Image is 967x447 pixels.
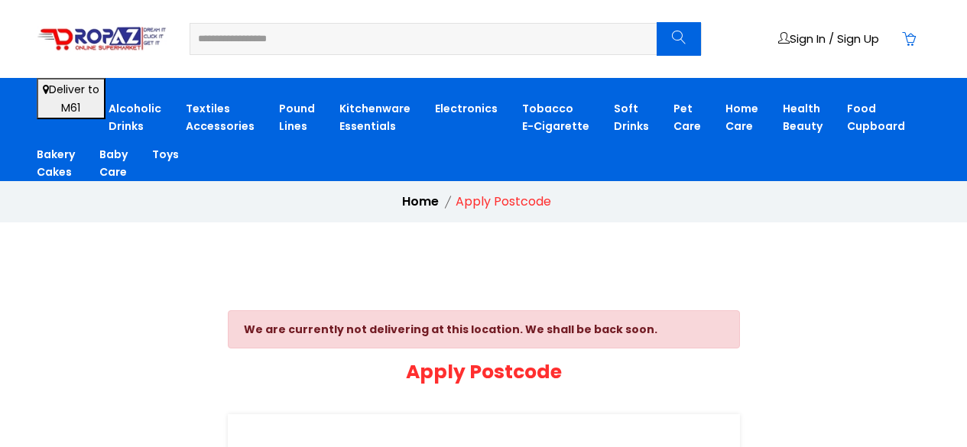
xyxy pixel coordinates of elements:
button: Deliver toM61 [37,78,105,119]
a: TextilesAccessories [186,100,255,135]
a: BabyCare [99,146,128,181]
a: PoundLines [279,100,315,135]
a: SoftDrinks [614,100,649,135]
img: logo [37,26,167,52]
a: AlcoholicDrinks [109,100,161,135]
a: PetCare [673,100,701,135]
a: Sign In / Sign Up [778,32,879,44]
a: Apply Postcode [391,361,577,384]
a: HealthBeauty [783,100,823,135]
a: HomeCare [725,100,758,135]
strong: We are currently not delivering at this location. We shall be back soon. [244,322,657,337]
a: FoodCupboard [847,100,905,135]
li: Apply Postcode [456,193,551,211]
a: BakeryCakes [37,146,75,181]
h4: Apply Postcode [406,361,562,384]
a: KitchenwareEssentials [339,100,410,135]
a: Electronics [435,100,498,118]
a: TobaccoE-Cigarette [522,100,589,135]
a: Toys [152,146,179,164]
a: Home [402,193,439,210]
